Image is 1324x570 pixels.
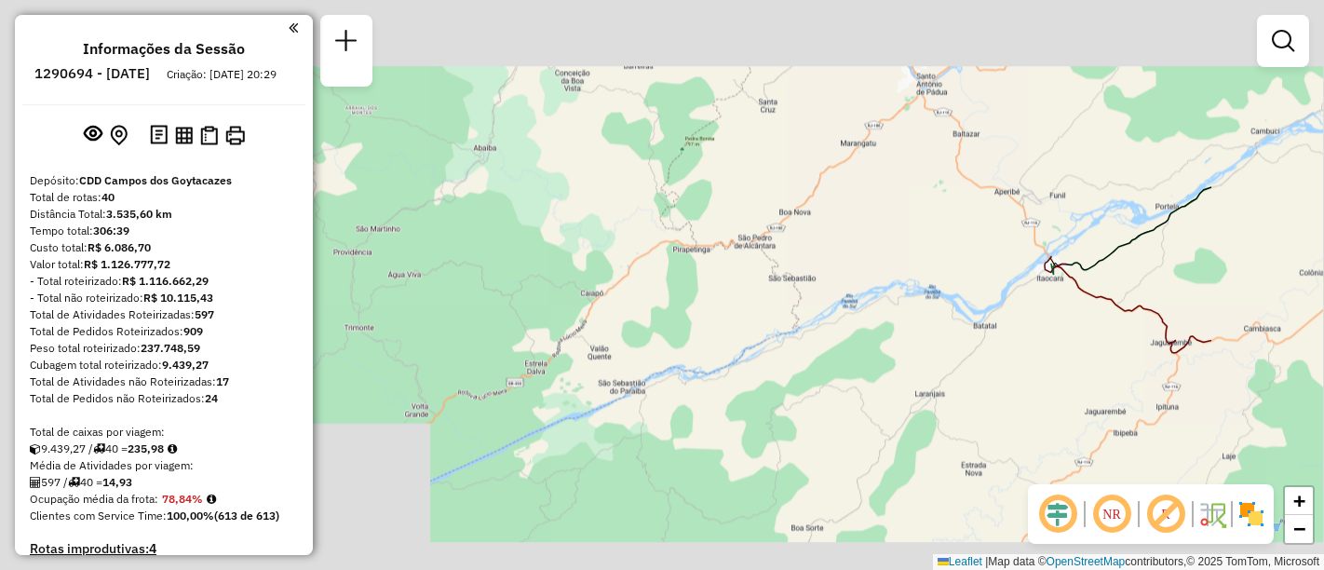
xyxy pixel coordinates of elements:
[1035,492,1080,536] span: Ocultar deslocamento
[1264,22,1302,60] a: Exibir filtros
[171,122,196,147] button: Visualizar relatório de Roteirização
[30,424,298,441] div: Total de caixas por viagem:
[30,492,158,506] span: Ocupação média da frota:
[30,239,298,256] div: Custo total:
[30,373,298,390] div: Total de Atividades não Roteirizadas:
[207,494,216,505] em: Média calculada utilizando a maior ocupação (%Peso ou %Cubagem) de cada rota da sessão. Rotas cro...
[30,357,298,373] div: Cubagem total roteirizado:
[30,206,298,223] div: Distância Total:
[1143,492,1188,536] span: Exibir rótulo
[30,390,298,407] div: Total de Pedidos não Roteirizados:
[106,207,172,221] strong: 3.535,60 km
[167,509,214,522] strong: 100,00%
[80,120,106,150] button: Exibir sessão original
[162,358,209,372] strong: 9.439,27
[216,374,229,388] strong: 17
[79,173,232,187] strong: CDD Campos dos Goytacazes
[1089,492,1134,536] span: Ocultar NR
[1047,555,1126,568] a: OpenStreetMap
[196,122,222,149] button: Visualizar Romaneio
[1197,499,1227,529] img: Fluxo de ruas
[289,17,298,38] a: Clique aqui para minimizar o painel
[933,554,1324,570] div: Map data © contributors,© 2025 TomTom, Microsoft
[30,223,298,239] div: Tempo total:
[30,273,298,290] div: - Total roteirizado:
[68,477,80,488] i: Total de rotas
[938,555,982,568] a: Leaflet
[328,22,365,64] a: Nova sessão e pesquisa
[30,443,41,455] i: Cubagem total roteirizado
[84,257,170,271] strong: R$ 1.126.777,72
[30,457,298,474] div: Média de Atividades por viagem:
[30,441,298,457] div: 9.439,27 / 40 =
[168,443,177,455] i: Meta Caixas/viagem: 233,00 Diferença: 2,98
[195,307,214,321] strong: 597
[162,492,203,506] strong: 78,84%
[30,290,298,306] div: - Total não roteirizado:
[93,224,129,237] strong: 306:39
[985,555,988,568] span: |
[1236,499,1266,529] img: Exibir/Ocultar setores
[30,477,41,488] i: Total de Atividades
[30,256,298,273] div: Valor total:
[128,441,164,455] strong: 235,98
[183,324,203,338] strong: 909
[1285,515,1313,543] a: Zoom out
[34,65,150,82] h6: 1290694 - [DATE]
[30,306,298,323] div: Total de Atividades Roteirizadas:
[101,190,115,204] strong: 40
[93,443,105,455] i: Total de rotas
[1285,487,1313,515] a: Zoom in
[1293,517,1305,540] span: −
[30,541,298,557] h4: Rotas improdutivas:
[222,122,249,149] button: Imprimir Rotas
[30,474,298,491] div: 597 / 40 =
[205,391,218,405] strong: 24
[122,274,209,288] strong: R$ 1.116.662,29
[102,475,132,489] strong: 14,93
[214,509,279,522] strong: (613 de 613)
[83,40,245,58] h4: Informações da Sessão
[1293,489,1305,512] span: +
[30,509,167,522] span: Clientes com Service Time:
[143,291,213,305] strong: R$ 10.115,43
[146,121,171,150] button: Logs desbloquear sessão
[141,341,200,355] strong: 237.748,59
[88,240,151,254] strong: R$ 6.086,70
[30,189,298,206] div: Total de rotas:
[30,340,298,357] div: Peso total roteirizado:
[106,121,131,150] button: Centralizar mapa no depósito ou ponto de apoio
[30,172,298,189] div: Depósito:
[30,323,298,340] div: Total de Pedidos Roteirizados:
[159,66,284,83] div: Criação: [DATE] 20:29
[149,540,156,557] strong: 4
